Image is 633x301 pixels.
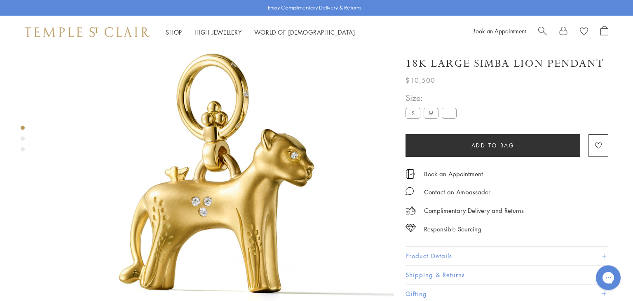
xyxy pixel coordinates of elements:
a: View Wishlist [580,26,588,38]
div: Contact an Ambassador [424,187,490,197]
button: Add to bag [406,134,580,157]
a: High JewelleryHigh Jewellery [195,28,242,36]
button: Shipping & Returns [406,266,608,284]
p: Enjoy Complimentary Delivery & Returns [268,4,361,12]
a: World of [DEMOGRAPHIC_DATA]World of [DEMOGRAPHIC_DATA] [254,28,355,36]
button: Product Details [406,247,608,265]
img: icon_delivery.svg [406,205,416,216]
a: Search [538,26,547,38]
label: M [424,108,438,118]
a: Open Shopping Bag [600,26,608,38]
img: icon_appointment.svg [406,169,415,179]
span: Size: [406,91,460,105]
img: MessageIcon-01_2.svg [406,187,414,195]
label: L [442,108,457,118]
label: S [406,108,420,118]
h1: 18K Large Simba Lion Pendant [406,56,604,71]
nav: Main navigation [166,27,355,37]
p: Complimentary Delivery and Returns [424,205,524,216]
div: Responsible Sourcing [424,224,481,234]
a: ShopShop [166,28,182,36]
a: Book an Appointment [472,27,526,35]
img: Temple St. Clair [25,27,149,37]
span: $10,500 [406,75,435,86]
iframe: Gorgias live chat messenger [592,262,625,293]
img: icon_sourcing.svg [406,224,416,232]
a: Book an Appointment [424,169,483,178]
div: Product gallery navigation [21,124,25,158]
span: Add to bag [471,141,515,150]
